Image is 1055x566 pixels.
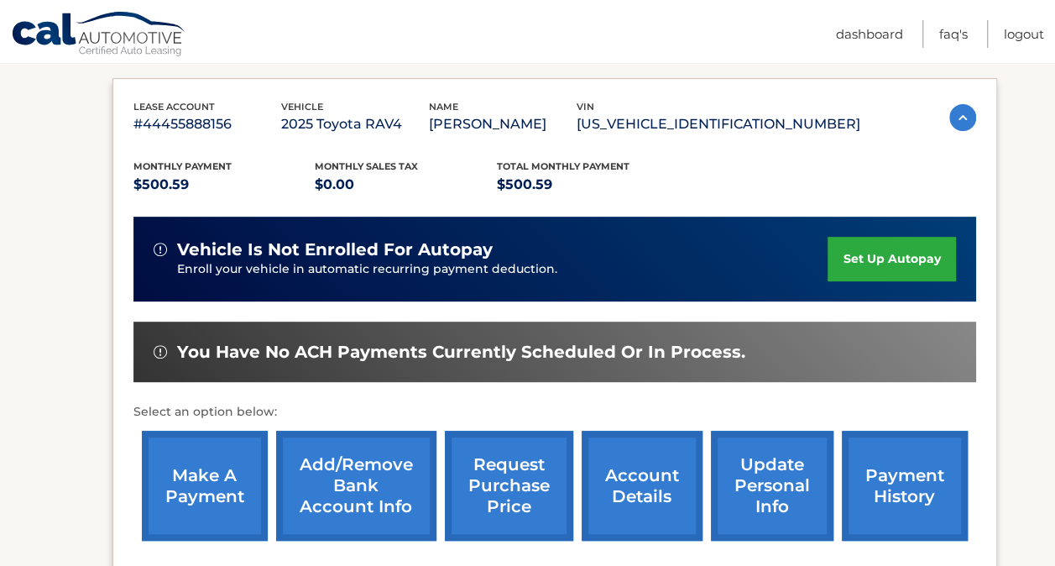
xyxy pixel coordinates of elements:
[142,431,268,541] a: make a payment
[315,160,418,172] span: Monthly sales Tax
[842,431,968,541] a: payment history
[497,173,679,197] p: $500.59
[828,237,955,281] a: set up autopay
[276,431,436,541] a: Add/Remove bank account info
[429,113,577,136] p: [PERSON_NAME]
[177,260,828,279] p: Enroll your vehicle in automatic recurring payment deduction.
[177,239,493,260] span: vehicle is not enrolled for autopay
[177,342,745,363] span: You have no ACH payments currently scheduled or in process.
[281,101,323,113] span: vehicle
[154,243,167,256] img: alert-white.svg
[154,345,167,359] img: alert-white.svg
[133,113,281,136] p: #44455888156
[445,431,573,541] a: request purchase price
[133,402,976,422] p: Select an option below:
[497,160,629,172] span: Total Monthly Payment
[711,431,833,541] a: update personal info
[133,160,232,172] span: Monthly Payment
[939,20,968,48] a: FAQ's
[577,101,594,113] span: vin
[577,113,860,136] p: [US_VEHICLE_IDENTIFICATION_NUMBER]
[315,173,497,197] p: $0.00
[133,173,316,197] p: $500.59
[582,431,702,541] a: account details
[1004,20,1044,48] a: Logout
[949,104,976,131] img: accordion-active.svg
[281,113,429,136] p: 2025 Toyota RAV4
[133,101,215,113] span: lease account
[836,20,903,48] a: Dashboard
[11,11,187,60] a: Cal Automotive
[429,101,458,113] span: name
